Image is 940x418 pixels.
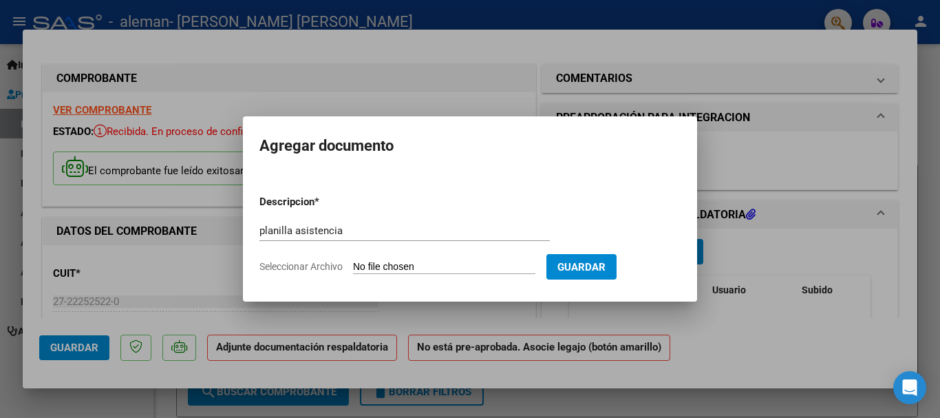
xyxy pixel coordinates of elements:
button: Guardar [546,254,617,280]
span: Seleccionar Archivo [259,261,343,272]
div: Open Intercom Messenger [893,371,926,404]
h2: Agregar documento [259,133,681,159]
p: Descripcion [259,194,386,210]
span: Guardar [557,261,606,273]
